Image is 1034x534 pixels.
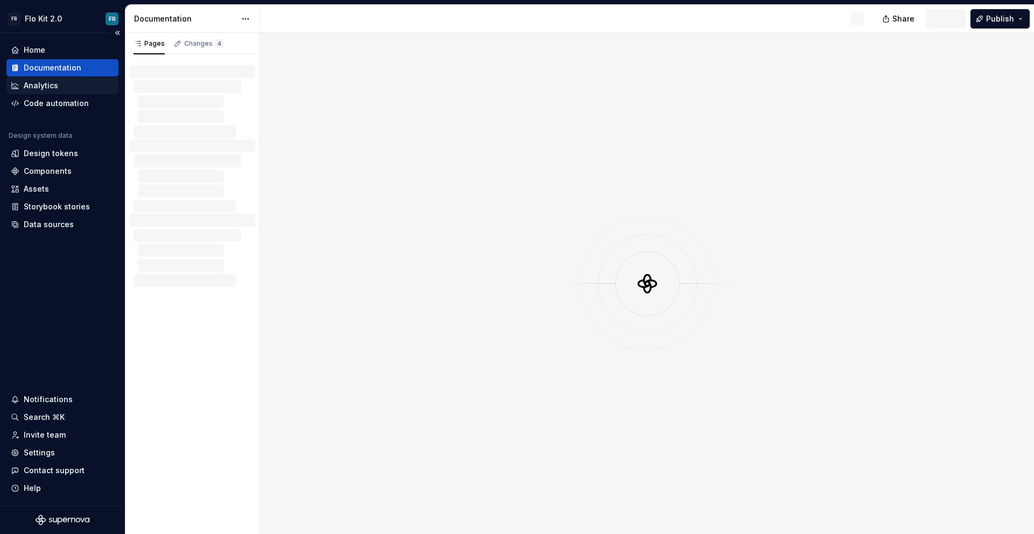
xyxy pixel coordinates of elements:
[6,77,118,94] a: Analytics
[2,7,123,30] button: FRFlo Kit 2.0FR
[184,39,223,48] div: Changes
[24,166,72,177] div: Components
[6,480,118,497] button: Help
[134,13,236,24] div: Documentation
[24,45,45,55] div: Home
[6,391,118,408] button: Notifications
[25,13,62,24] div: Flo Kit 2.0
[6,95,118,112] a: Code automation
[24,80,58,91] div: Analytics
[24,184,49,194] div: Assets
[6,444,118,461] a: Settings
[24,412,65,423] div: Search ⌘K
[6,145,118,162] a: Design tokens
[9,131,72,140] div: Design system data
[109,15,116,23] div: FR
[24,219,74,230] div: Data sources
[24,465,85,476] div: Contact support
[110,25,125,40] button: Collapse sidebar
[134,39,165,48] div: Pages
[24,447,55,458] div: Settings
[24,98,89,109] div: Code automation
[6,59,118,76] a: Documentation
[892,13,914,24] span: Share
[24,483,41,494] div: Help
[24,201,90,212] div: Storybook stories
[6,180,118,198] a: Assets
[6,41,118,59] a: Home
[6,409,118,426] button: Search ⌘K
[8,12,20,25] div: FR
[36,515,89,525] svg: Supernova Logo
[6,462,118,479] button: Contact support
[24,148,78,159] div: Design tokens
[6,198,118,215] a: Storybook stories
[215,39,223,48] span: 4
[877,9,921,29] button: Share
[24,394,73,405] div: Notifications
[970,9,1030,29] button: Publish
[6,426,118,444] a: Invite team
[24,62,81,73] div: Documentation
[6,216,118,233] a: Data sources
[6,163,118,180] a: Components
[24,430,66,440] div: Invite team
[986,13,1014,24] span: Publish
